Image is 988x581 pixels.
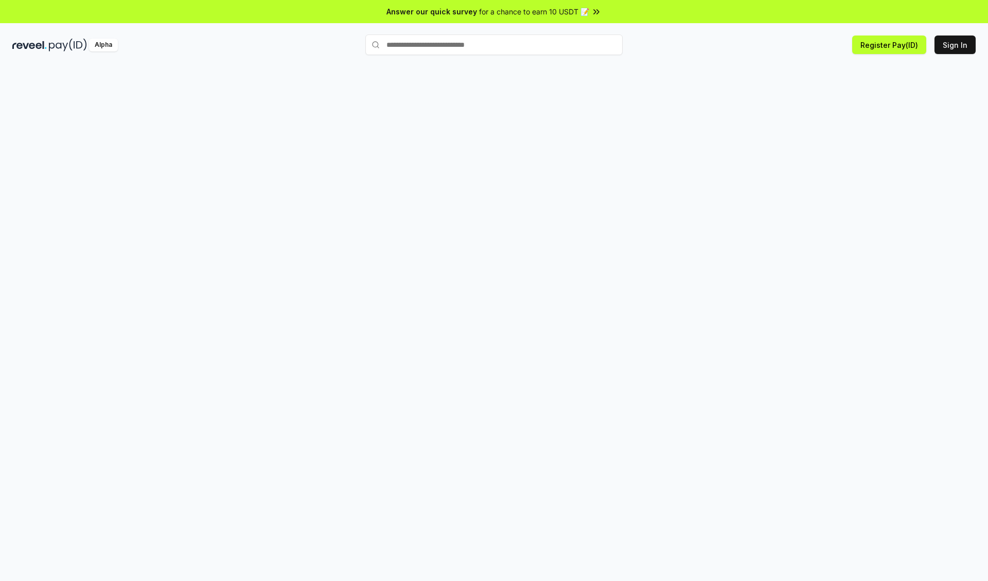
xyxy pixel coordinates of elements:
span: for a chance to earn 10 USDT 📝 [479,6,589,17]
img: pay_id [49,39,87,51]
div: Alpha [89,39,118,51]
button: Sign In [934,36,976,54]
img: reveel_dark [12,39,47,51]
button: Register Pay(ID) [852,36,926,54]
span: Answer our quick survey [386,6,477,17]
